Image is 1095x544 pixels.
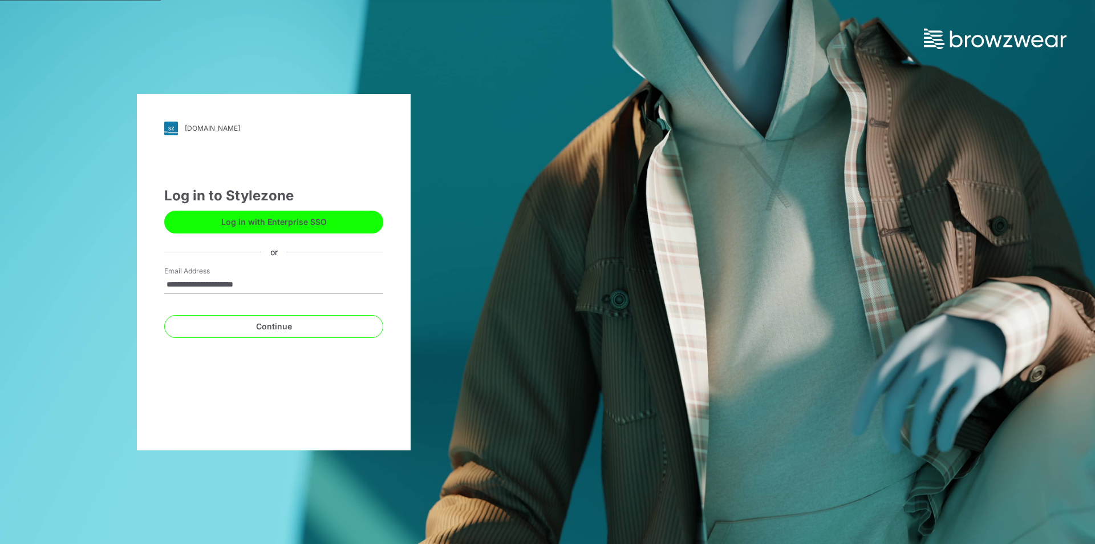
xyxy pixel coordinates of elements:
[924,29,1066,49] img: browzwear-logo.73288ffb.svg
[164,266,244,276] label: Email Address
[261,246,287,258] div: or
[164,186,383,206] div: Log in to Stylezone
[185,124,240,132] div: [DOMAIN_NAME]
[164,211,383,233] button: Log in with Enterprise SSO
[164,315,383,338] button: Continue
[164,122,383,135] a: [DOMAIN_NAME]
[164,122,178,135] img: svg+xml;base64,PHN2ZyB3aWR0aD0iMjgiIGhlaWdodD0iMjgiIHZpZXdCb3g9IjAgMCAyOCAyOCIgZmlsbD0ibm9uZSIgeG...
